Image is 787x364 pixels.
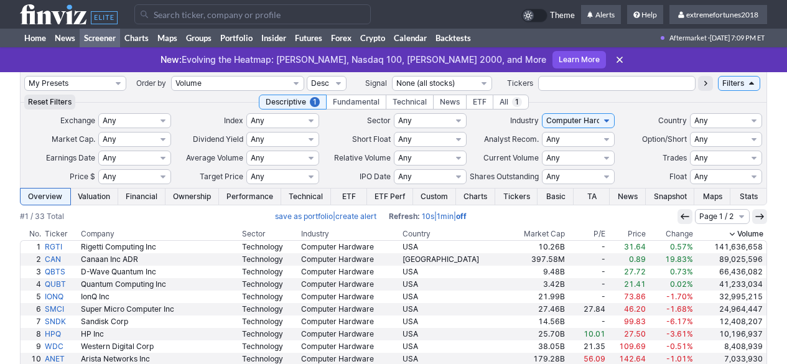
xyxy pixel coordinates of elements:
a: Technology [240,291,300,303]
a: 10.26B [508,241,567,253]
span: 19.83% [665,254,693,264]
a: Technology [240,278,300,291]
a: 397.58M [508,253,567,266]
span: Current Volume [483,153,539,162]
div: #1 / 33 Total [20,210,64,223]
input: Search [134,4,371,24]
span: Industry [510,116,539,125]
th: Change [648,228,695,240]
a: Futures [291,29,327,47]
a: Technology [240,328,300,340]
a: Computer Hardware [299,253,401,266]
a: 31.64 [607,241,648,253]
span: 27.72 [624,267,646,276]
span: extremefortunes2018 [686,10,758,19]
a: USA [401,266,507,278]
a: 141,636,658 [695,241,767,253]
a: 89,025,596 [695,253,767,266]
span: 1 [512,97,522,107]
a: 73.86 [607,291,648,303]
a: Help [627,5,663,25]
span: | | [389,210,467,223]
span: 0.73% [670,267,693,276]
a: 1 [21,241,43,253]
a: Tickers [495,189,538,205]
button: Reset Filters [24,95,75,110]
a: 21.41 [607,278,648,291]
a: - [567,253,607,266]
a: Maps [694,189,730,205]
a: Portfolio [216,29,257,47]
a: Technology [240,241,300,253]
span: New: [161,54,182,65]
th: Sector [240,228,300,240]
a: HPQ [43,328,79,340]
span: 73.86 [624,292,646,301]
a: CAN [43,253,79,266]
a: - [567,266,607,278]
a: IonQ Inc [79,291,240,303]
a: 8 [21,328,43,340]
a: Technology [240,253,300,266]
a: create alert [335,212,376,221]
a: 19.83% [648,253,695,266]
span: Option/Short [642,134,687,144]
a: -6.17% [648,315,695,328]
a: Quantum Computing Inc [79,278,240,291]
a: 12,408,207 [695,315,767,328]
a: Computer Hardware [299,266,401,278]
span: 21.41 [624,279,646,289]
a: D-Wave Quantum Inc [79,266,240,278]
a: 25.70B [508,328,567,340]
a: WDC [43,340,79,353]
a: - [567,315,607,328]
th: Ticker [43,228,79,240]
a: Snapshot [646,189,694,205]
span: Relative Volume [334,153,391,162]
a: Alerts [581,5,621,25]
span: Trades [663,153,687,162]
a: 24,964,447 [695,303,767,315]
a: Computer Hardware [299,328,401,340]
th: Country [401,228,507,240]
a: 27.72 [607,266,648,278]
a: Technology [240,266,300,278]
a: Crypto [356,29,389,47]
span: 31.64 [624,242,646,251]
b: Refresh: [389,212,420,221]
a: 41,233,034 [695,278,767,291]
a: Financial [118,189,165,205]
a: Backtests [431,29,475,47]
a: -1.68% [648,303,695,315]
a: Computer Hardware [299,278,401,291]
span: -6.17% [666,317,693,326]
span: 46.20 [624,304,646,314]
a: 6 [21,303,43,315]
span: 0.89 [629,254,646,264]
span: Country [658,116,687,125]
a: 5 [21,291,43,303]
a: Canaan Inc ADR [79,253,240,266]
a: 8,408,939 [695,340,767,353]
a: Forex [327,29,356,47]
a: QUBT [43,278,79,291]
div: News [433,95,467,110]
a: Technical [281,189,331,205]
a: Technology [240,315,300,328]
a: - [567,291,607,303]
a: 0.57% [648,241,695,253]
span: Tickers [507,78,533,88]
a: 1min [437,212,454,221]
span: 109.69 [619,342,646,351]
a: Basic [538,189,574,205]
th: Company [79,228,240,240]
a: 0.73% [648,266,695,278]
a: QBTS [43,266,79,278]
a: 66,436,082 [695,266,767,278]
th: No. [20,228,43,240]
a: Charts [120,29,153,47]
a: 21.99B [508,291,567,303]
a: Groups [182,29,216,47]
a: USA [401,241,507,253]
div: Technical [386,95,434,110]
